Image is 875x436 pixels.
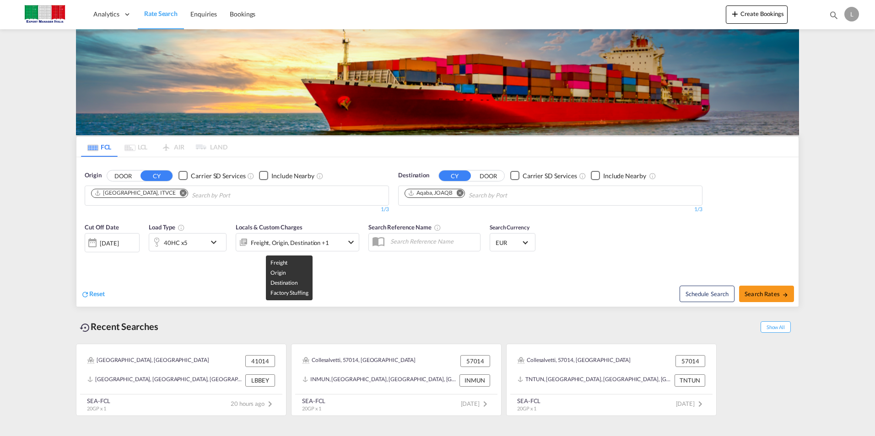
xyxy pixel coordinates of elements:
md-icon: icon-arrow-right [782,292,789,298]
div: SEA-FCL [302,397,325,405]
div: Aqaba, JOAQB [408,189,453,197]
span: Enquiries [190,10,217,18]
md-datepicker: Select [85,251,92,264]
md-icon: icon-magnify [829,10,839,20]
button: DOOR [107,170,139,181]
md-checkbox: Checkbox No Ink [259,171,314,181]
div: LBBEY [245,374,275,386]
span: Search Reference Name [368,223,441,231]
input: Chips input. [192,188,279,203]
md-tab-item: FCL [81,137,118,157]
button: DOOR [472,170,504,181]
md-icon: icon-chevron-right [480,399,491,409]
md-select: Select Currency: € EUREuro [495,236,530,249]
span: Destination [398,171,429,180]
span: [DATE] [461,400,491,407]
div: Freight Origin Destination Factory Stuffingicon-chevron-down [236,233,359,251]
button: CY [140,170,173,181]
recent-search-card: Collesalvetti, 57014, [GEOGRAPHIC_DATA] 57014INMUN, [GEOGRAPHIC_DATA], [GEOGRAPHIC_DATA], [GEOGRA... [291,344,502,416]
input: Search Reference Name [386,234,480,248]
md-checkbox: Checkbox No Ink [178,171,245,181]
button: Note: By default Schedule search will only considerorigin ports, destination ports and cut off da... [680,286,735,302]
md-icon: Unchecked: Ignores neighbouring ports when fetching rates.Checked : Includes neighbouring ports w... [649,172,656,180]
span: 20GP x 1 [302,405,321,411]
md-icon: Unchecked: Ignores neighbouring ports when fetching rates.Checked : Includes neighbouring ports w... [316,172,324,180]
span: Rate Search [144,10,178,17]
span: 20GP x 1 [517,405,536,411]
span: EUR [496,239,521,247]
img: LCL+%26+FCL+BACKGROUND.png [76,29,799,135]
div: Press delete to remove this chip. [408,189,454,197]
div: INMUN, Mundra, India, Indian Subcontinent, Asia Pacific [302,374,457,386]
span: Load Type [149,223,185,231]
div: Include Nearby [271,171,314,181]
md-icon: icon-chevron-down [346,237,356,248]
span: Origin [85,171,101,180]
recent-search-card: Collesalvetti, 57014, [GEOGRAPHIC_DATA] 57014TNTUN, [GEOGRAPHIC_DATA], [GEOGRAPHIC_DATA], [GEOGRA... [506,344,717,416]
span: Locals & Custom Charges [236,223,302,231]
span: [DATE] [676,400,706,407]
div: Carrier SD Services [191,171,245,181]
button: Remove [174,189,188,198]
span: Search Currency [490,224,529,231]
div: [DATE] [100,239,119,247]
span: Reset [89,290,105,298]
div: Castelvetro Di Modena, 41014, Europe [87,355,209,367]
div: Recent Searches [76,316,162,337]
div: L [844,7,859,21]
md-icon: Your search will be saved by the below given name [434,224,441,231]
div: 57014 [675,355,705,367]
div: Collesalvetti, 57014, Europe [518,355,631,367]
md-icon: icon-backup-restore [80,322,91,333]
div: INMUN [459,374,490,386]
div: Freight Origin Destination Factory Stuffing [251,236,329,249]
md-icon: icon-refresh [81,290,89,298]
div: LBBEY, Beirut, Lebanon, Levante, Middle East [87,374,243,386]
div: icon-magnify [829,10,839,24]
div: 1/3 [85,206,389,213]
md-icon: Unchecked: Search for CY (Container Yard) services for all selected carriers.Checked : Search for... [247,172,254,180]
div: 57014 [460,355,490,367]
img: 51022700b14f11efa3148557e262d94e.jpg [14,4,76,25]
span: 20GP x 1 [87,405,106,411]
md-icon: icon-chevron-right [695,399,706,409]
md-chips-wrap: Chips container. Use arrow keys to select chips. [90,186,282,203]
md-checkbox: Checkbox No Ink [510,171,577,181]
div: SEA-FCL [517,397,540,405]
div: Carrier SD Services [523,171,577,181]
div: SEA-FCL [87,397,110,405]
span: Search Rates [745,290,789,298]
md-chips-wrap: Chips container. Use arrow keys to select chips. [403,186,559,203]
button: Remove [451,189,465,198]
div: 40HC x5 [164,236,188,249]
recent-search-card: [GEOGRAPHIC_DATA], [GEOGRAPHIC_DATA] 41014[GEOGRAPHIC_DATA], [GEOGRAPHIC_DATA], [GEOGRAPHIC_DATA]... [76,344,286,416]
div: Include Nearby [603,171,646,181]
md-checkbox: Checkbox No Ink [591,171,646,181]
div: TNTUN, Tunis, Tunisia, Northern Africa, Africa [518,374,672,386]
button: Search Ratesicon-arrow-right [739,286,794,302]
span: Show All [761,321,791,333]
div: OriginDOOR CY Checkbox No InkUnchecked: Search for CY (Container Yard) services for all selected ... [76,157,799,307]
span: Freight Origin Destination Factory Stuffing [270,259,308,296]
md-icon: Unchecked: Search for CY (Container Yard) services for all selected carriers.Checked : Search for... [579,172,586,180]
button: CY [439,170,471,181]
div: [DATE] [85,233,140,252]
button: icon-plus 400-fgCreate Bookings [726,5,788,24]
div: Collesalvetti, 57014, Europe [302,355,416,367]
div: 1/3 [398,206,702,213]
md-icon: icon-chevron-down [208,237,224,248]
div: Venezia, ITVCE [94,189,176,197]
div: Press delete to remove this chip. [94,189,178,197]
div: TNTUN [675,374,705,386]
div: 41014 [245,355,275,367]
div: 40HC x5icon-chevron-down [149,233,227,251]
span: Analytics [93,10,119,19]
span: Bookings [230,10,255,18]
span: Cut Off Date [85,223,119,231]
md-pagination-wrapper: Use the left and right arrow keys to navigate between tabs [81,137,227,157]
md-icon: icon-information-outline [178,224,185,231]
md-icon: icon-plus 400-fg [729,8,740,19]
input: Chips input. [469,188,556,203]
span: 20 hours ago [231,400,275,407]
